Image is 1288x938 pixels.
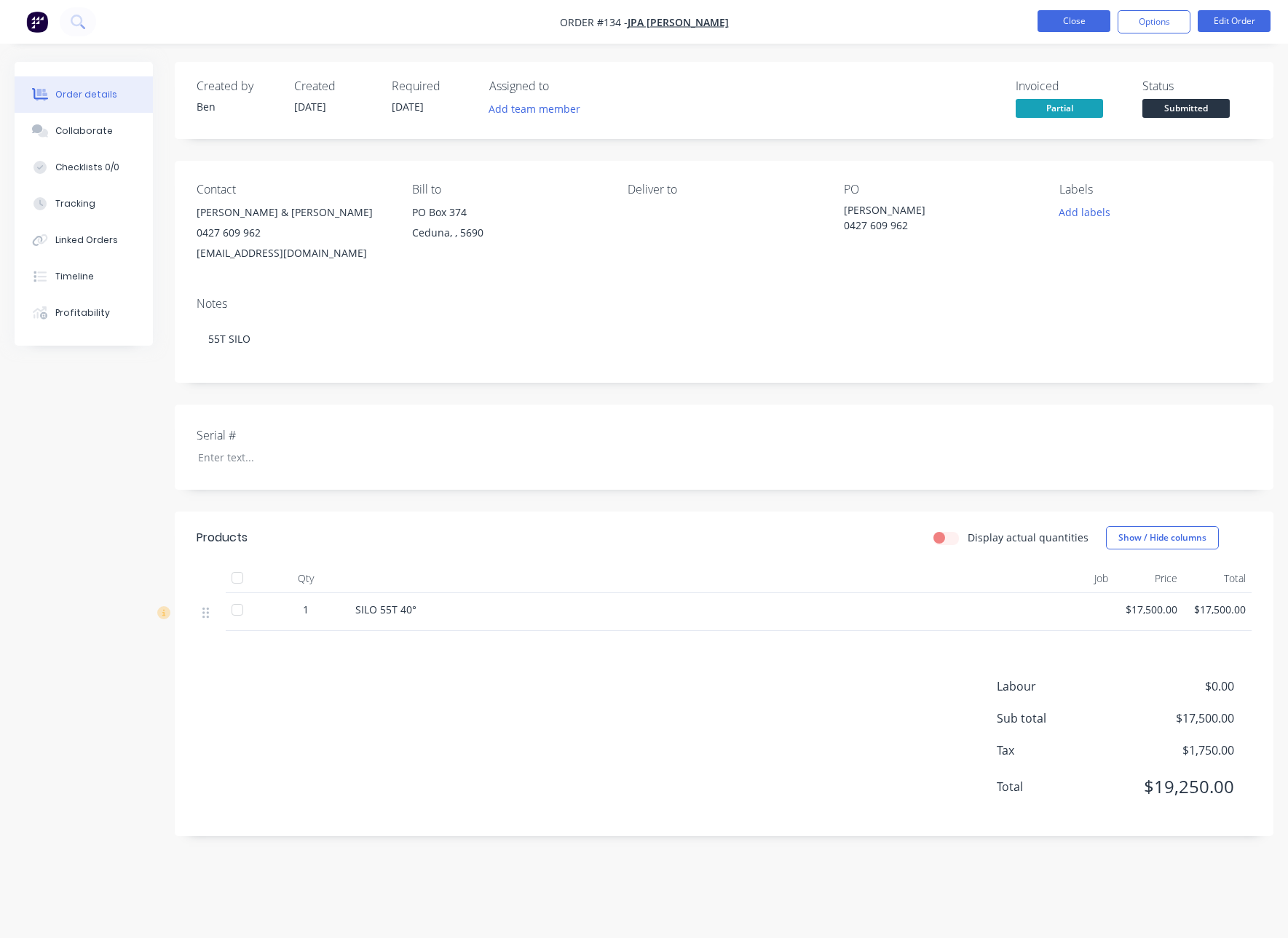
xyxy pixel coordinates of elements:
[197,202,389,263] div: [PERSON_NAME] & [PERSON_NAME]0427 609 962[EMAIL_ADDRESS][DOMAIN_NAME]
[1051,202,1118,222] button: Add labels
[197,529,248,546] div: Products
[55,124,113,138] div: Collaborate
[1106,526,1219,549] button: Show / Hide columns
[55,306,110,319] div: Profitability
[412,202,604,249] div: PO Box 374Ceduna, , 5690
[55,270,94,283] div: Timeline
[1016,79,1125,93] div: Invoiced
[844,202,1026,233] div: [PERSON_NAME] 0427 609 962
[303,602,309,617] span: 1
[55,197,95,210] div: Tracking
[489,99,588,119] button: Add team member
[15,113,153,149] button: Collaborate
[968,530,1089,545] label: Display actual quantities
[997,778,1126,795] span: Total
[628,183,820,196] div: Deliver to
[197,79,277,93] div: Created by
[1189,602,1246,617] span: $17,500.00
[1142,79,1252,93] div: Status
[197,99,277,114] div: Ben
[1038,10,1110,32] button: Close
[997,742,1126,759] span: Tax
[262,564,349,593] div: Qty
[197,297,1252,311] div: Notes
[15,186,153,222] button: Tracking
[15,222,153,258] button: Linked Orders
[560,15,628,29] span: Order #134 -
[1114,564,1183,593] div: Price
[412,183,604,196] div: Bill to
[1126,774,1234,800] span: $19,250.00
[15,149,153,186] button: Checklists 0/0
[1126,677,1234,695] span: $0.00
[392,100,424,114] span: [DATE]
[1142,99,1230,117] span: Submitted
[197,202,389,223] div: [PERSON_NAME] & [PERSON_NAME]
[481,99,588,119] button: Add team member
[294,79,374,93] div: Created
[197,223,389,243] div: 0427 609 962
[489,79,635,93] div: Assigned to
[1059,183,1252,196] div: Labels
[844,183,1036,196] div: PO
[197,183,389,196] div: Contact
[1120,602,1177,617] span: $17,500.00
[1183,564,1252,593] div: Total
[15,295,153,331] button: Profitability
[1016,99,1103,117] span: Partial
[55,161,119,174] div: Checklists 0/0
[294,100,326,114] span: [DATE]
[1126,710,1234,727] span: $17,500.00
[197,243,389,263] div: [EMAIL_ADDRESS][DOMAIN_NAME]
[15,258,153,295] button: Timeline
[197,317,1252,361] div: 55T SILO
[1005,564,1114,593] div: Job
[355,603,416,616] span: SILO 55T 40°
[997,677,1126,695] span: Labour
[55,234,118,247] div: Linked Orders
[197,426,379,444] label: Serial #
[1142,99,1230,121] button: Submitted
[628,15,729,29] a: JPA [PERSON_NAME]
[55,88,117,101] div: Order details
[1126,742,1234,759] span: $1,750.00
[412,202,604,223] div: PO Box 374
[1118,10,1190,33] button: Options
[26,11,48,33] img: Factory
[997,710,1126,727] span: Sub total
[15,76,153,113] button: Order details
[392,79,472,93] div: Required
[412,223,604,243] div: Ceduna, , 5690
[1198,10,1271,32] button: Edit Order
